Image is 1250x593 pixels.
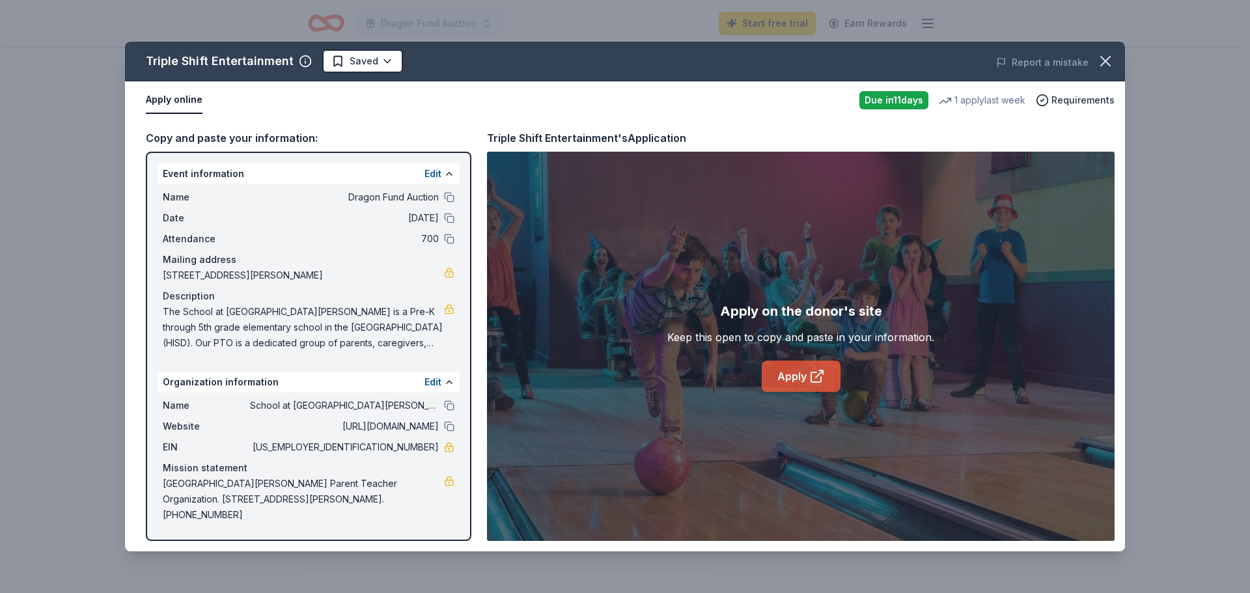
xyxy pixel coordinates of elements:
a: Apply [762,361,840,392]
span: Attendance [163,231,250,247]
span: Dragon Fund Auction [250,189,439,205]
span: The School at [GEOGRAPHIC_DATA][PERSON_NAME] is a Pre-K through 5th grade elementary school in th... [163,304,444,351]
div: Due in 11 days [859,91,928,109]
span: Date [163,210,250,226]
div: 1 apply last week [939,92,1025,108]
span: [GEOGRAPHIC_DATA][PERSON_NAME] Parent Teacher Organization. [STREET_ADDRESS][PERSON_NAME]. [PHONE... [163,476,444,523]
span: Name [163,398,250,413]
div: Copy and paste your information: [146,130,471,146]
span: 700 [250,231,439,247]
div: Triple Shift Entertainment's Application [487,130,686,146]
div: Mission statement [163,460,454,476]
div: Keep this open to copy and paste in your information. [667,329,934,345]
div: Event information [158,163,460,184]
button: Report a mistake [996,55,1089,70]
span: [DATE] [250,210,439,226]
span: [STREET_ADDRESS][PERSON_NAME] [163,268,444,283]
span: Requirements [1051,92,1115,108]
button: Apply online [146,87,202,114]
span: School at [GEOGRAPHIC_DATA][PERSON_NAME] [250,398,439,413]
div: Organization information [158,372,460,393]
span: Name [163,189,250,205]
span: EIN [163,439,250,455]
span: [US_EMPLOYER_IDENTIFICATION_NUMBER] [250,439,439,455]
div: Apply on the donor's site [720,301,882,322]
div: Mailing address [163,252,454,268]
button: Edit [424,374,441,390]
div: Triple Shift Entertainment [146,51,294,72]
button: Edit [424,166,441,182]
span: [URL][DOMAIN_NAME] [250,419,439,434]
span: Saved [350,53,378,69]
button: Saved [322,49,403,73]
span: Website [163,419,250,434]
button: Requirements [1036,92,1115,108]
div: Description [163,288,454,304]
